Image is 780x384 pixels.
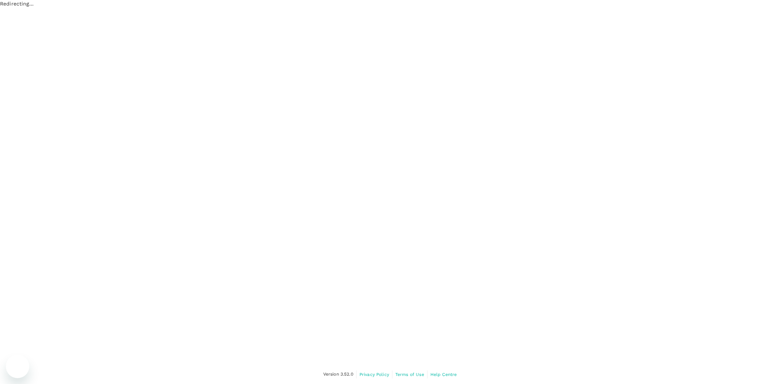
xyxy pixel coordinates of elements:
[395,370,424,379] a: Terms of Use
[395,372,424,377] span: Terms of Use
[323,371,353,378] span: Version 3.52.0
[359,372,389,377] span: Privacy Policy
[359,370,389,379] a: Privacy Policy
[6,355,29,378] iframe: Button to launch messaging window
[430,370,457,379] a: Help Centre
[430,372,457,377] span: Help Centre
